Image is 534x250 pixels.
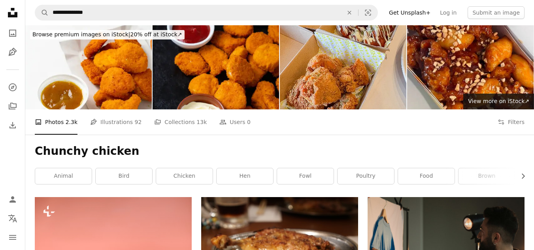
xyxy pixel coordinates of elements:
button: Visual search [359,5,377,20]
span: 92 [135,118,142,126]
img: Crispy Korean fried chicken, perfectly glazed with a sweet and spicy sauce. Ideal for food photog... [407,25,534,109]
span: 20% off at iStock ↗ [32,31,182,38]
a: fowl [277,168,334,184]
a: Illustrations 92 [90,109,142,135]
img: Chunchy chicken nuggets and set sauces on dark surface [153,25,279,109]
a: Illustrations [5,44,21,60]
a: brown [459,168,515,184]
button: Clear [341,5,358,20]
a: Collections 13k [154,109,207,135]
a: Users 0 [219,109,251,135]
a: poultry [338,168,394,184]
a: Collections [5,98,21,114]
button: Submit an image [468,6,525,19]
span: 13k [196,118,207,126]
form: Find visuals sitewide [35,5,378,21]
button: Menu [5,229,21,245]
a: Get Unsplash+ [384,6,435,19]
a: Photos [5,25,21,41]
a: Log in [435,6,461,19]
img: A stack of deep-fried boneless chicken pieces with spicy sauces and mayo. Crispy outside, juicy a... [280,25,406,109]
span: View more on iStock ↗ [468,98,529,104]
a: Log in / Sign up [5,192,21,207]
a: bird [96,168,152,184]
a: hen [217,168,273,184]
button: scroll list to the right [516,168,525,184]
span: Browse premium images on iStock | [32,31,130,38]
a: food [398,168,455,184]
button: Search Unsplash [35,5,49,20]
a: Download History [5,117,21,133]
a: Browse premium images on iStock|20% off at iStock↗ [25,25,189,44]
button: Filters [498,109,525,135]
a: View more on iStock↗ [463,94,534,109]
a: a close up of a plate of food on a table [201,237,358,244]
span: 0 [247,118,251,126]
a: Explore [5,79,21,95]
a: animal [35,168,92,184]
img: Chunchy chicken nuggets and mustard sauce on light surface [25,25,152,109]
button: Language [5,211,21,226]
h1: Chunchy chicken [35,144,525,158]
a: chicken [156,168,213,184]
